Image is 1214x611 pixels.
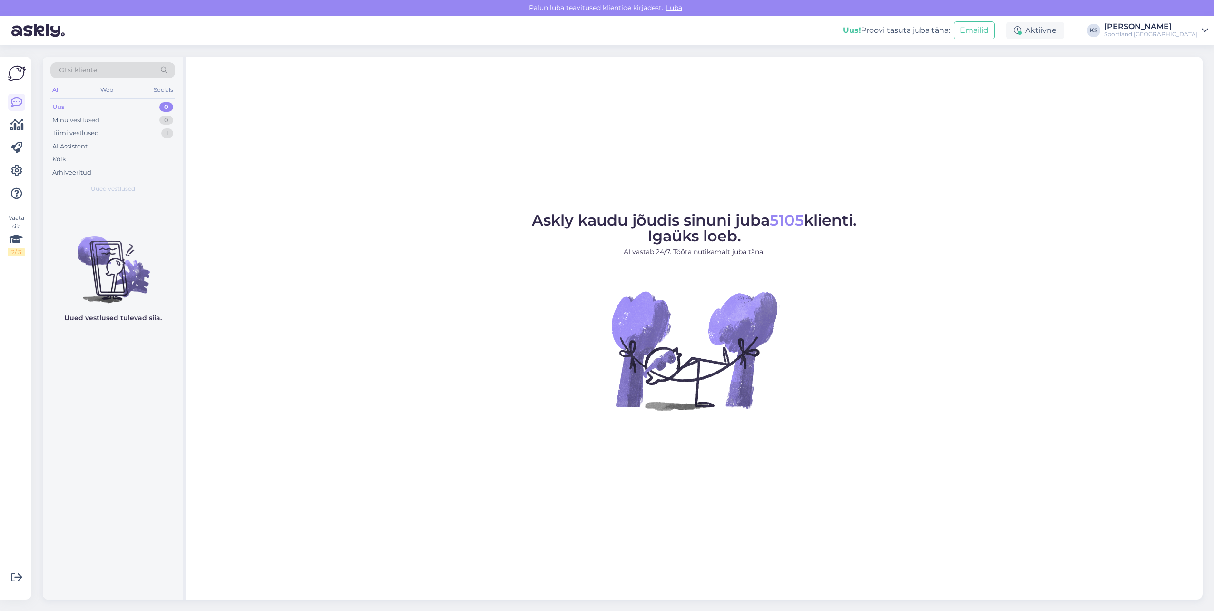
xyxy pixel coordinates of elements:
[52,116,99,125] div: Minu vestlused
[52,102,65,112] div: Uus
[1087,24,1100,37] div: KS
[8,248,25,256] div: 2 / 3
[159,102,173,112] div: 0
[64,313,162,323] p: Uued vestlused tulevad siia.
[52,155,66,164] div: Kõik
[52,168,91,177] div: Arhiveeritud
[663,3,685,12] span: Luba
[159,116,173,125] div: 0
[1104,30,1198,38] div: Sportland [GEOGRAPHIC_DATA]
[843,26,861,35] b: Uus!
[1104,23,1208,38] a: [PERSON_NAME]Sportland [GEOGRAPHIC_DATA]
[152,84,175,96] div: Socials
[43,219,183,305] img: No chats
[8,64,26,82] img: Askly Logo
[52,142,88,151] div: AI Assistent
[8,214,25,256] div: Vaata siia
[532,211,857,245] span: Askly kaudu jõudis sinuni juba klienti. Igaüks loeb.
[161,128,173,138] div: 1
[50,84,61,96] div: All
[1104,23,1198,30] div: [PERSON_NAME]
[98,84,115,96] div: Web
[532,247,857,257] p: AI vastab 24/7. Tööta nutikamalt juba täna.
[59,65,97,75] span: Otsi kliente
[770,211,804,229] span: 5105
[1006,22,1064,39] div: Aktiivne
[954,21,995,39] button: Emailid
[52,128,99,138] div: Tiimi vestlused
[843,25,950,36] div: Proovi tasuta juba täna:
[91,185,135,193] span: Uued vestlused
[608,265,780,436] img: No Chat active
